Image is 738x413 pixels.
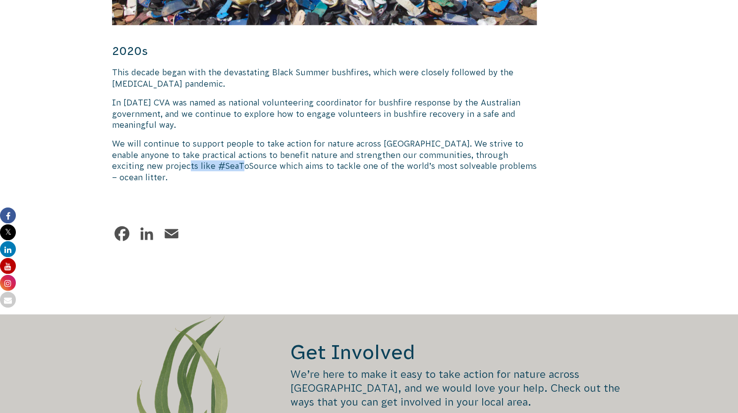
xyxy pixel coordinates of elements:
[112,67,537,89] p: This decade began with the devastating Black Summer bushfires, which were closely followed by the...
[290,367,626,409] p: We’re here to make it easy to take action for nature across [GEOGRAPHIC_DATA], and we would love ...
[162,224,181,244] a: Email
[137,224,157,244] a: LinkedIn
[112,43,537,59] h4: 2020s
[112,97,537,130] p: In [DATE] CVA was named as national volunteering coordinator for bushfire response by the Austral...
[112,138,537,183] p: We will continue to support people to take action for nature across [GEOGRAPHIC_DATA]. We strive ...
[290,339,626,365] h2: Get Involved
[112,224,132,244] a: Facebook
